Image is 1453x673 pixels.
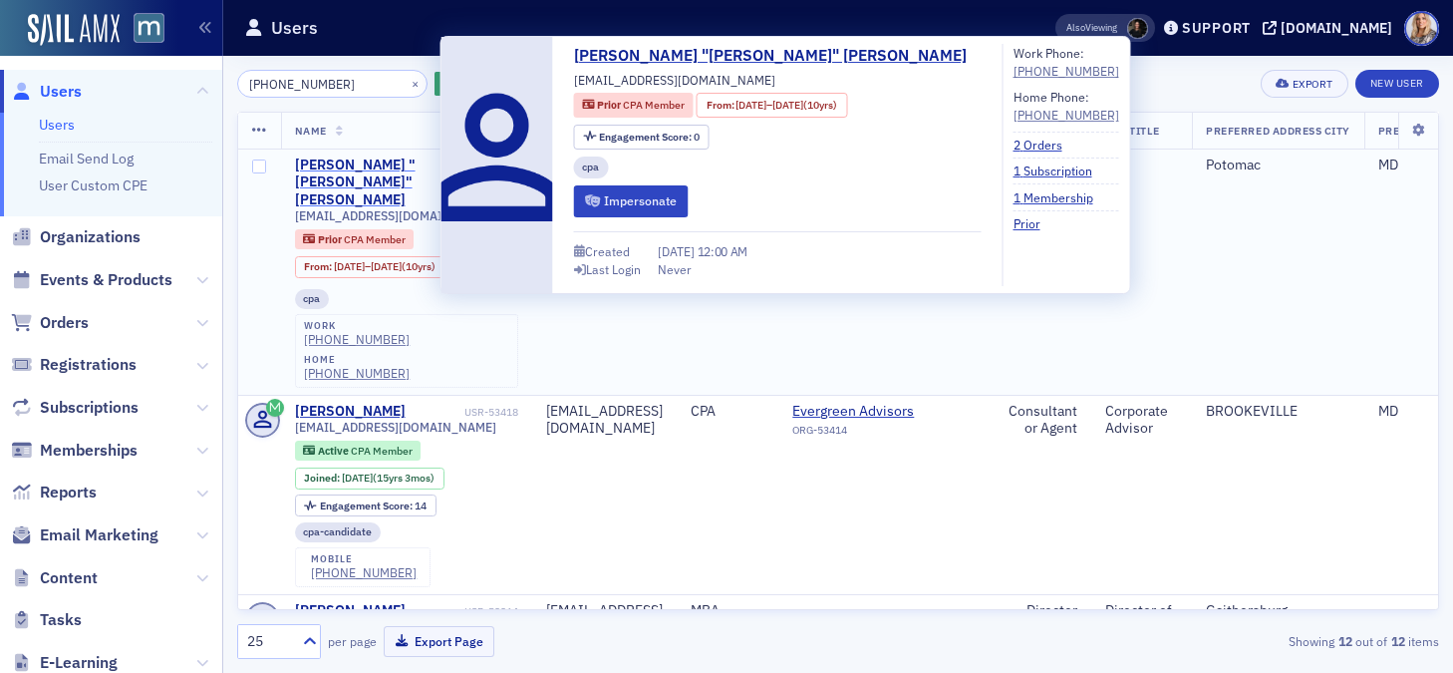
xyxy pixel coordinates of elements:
[574,44,982,68] a: [PERSON_NAME] "[PERSON_NAME]" [PERSON_NAME]
[792,424,974,444] div: ORG-53414
[792,403,974,421] a: Evergreen Advisors
[311,553,417,565] div: mobile
[546,602,663,637] div: [EMAIL_ADDRESS][DOMAIN_NAME]
[658,243,698,259] span: [DATE]
[384,626,494,657] button: Export Page
[295,289,330,309] div: cpa
[1014,188,1108,206] a: 1 Membership
[318,444,351,458] span: Active
[40,609,82,631] span: Tasks
[1127,18,1148,39] span: Lauren McDonough
[1014,106,1119,124] a: [PHONE_NUMBER]
[40,440,138,462] span: Memberships
[546,403,663,438] div: [EMAIL_ADDRESS][DOMAIN_NAME]
[11,482,97,504] a: Reports
[574,93,694,118] div: Prior: Prior: CPA Member
[40,269,172,291] span: Events & Products
[295,468,444,490] div: Joined: 2010-05-14 00:00:00
[11,524,158,546] a: Email Marketing
[295,124,327,138] span: Name
[344,232,406,246] span: CPA Member
[320,499,415,512] span: Engagement Score :
[334,259,365,273] span: [DATE]
[11,312,89,334] a: Orders
[1105,403,1178,438] div: Corporate Advisor
[1261,70,1347,98] button: Export
[342,472,435,485] div: (15yrs 3mos)
[1014,62,1119,80] a: [PHONE_NUMBER]
[1281,19,1392,37] div: [DOMAIN_NAME]
[1206,403,1350,421] div: BROOKEVILLE
[735,98,766,112] span: [DATE]
[1014,214,1055,232] a: Prior
[304,332,410,347] div: [PHONE_NUMBER]
[303,444,412,457] a: Active CPA Member
[585,246,630,257] div: Created
[1014,88,1119,125] div: Home Phone:
[304,472,342,485] span: Joined :
[295,403,406,421] a: [PERSON_NAME]
[691,602,765,620] div: MBA
[11,440,138,462] a: Memberships
[1355,70,1439,98] a: New User
[574,71,775,89] span: [EMAIL_ADDRESS][DOMAIN_NAME]
[28,14,120,46] a: SailAMX
[1293,79,1333,90] div: Export
[582,98,684,114] a: Prior CPA Member
[1002,602,1077,620] div: Director
[295,256,445,278] div: From: 2008-09-04 00:00:00
[697,93,847,118] div: From: 2008-09-04 00:00:00
[698,243,748,259] span: 12:00 AM
[1263,21,1399,35] button: [DOMAIN_NAME]
[11,81,82,103] a: Users
[39,176,147,194] a: User Custom CPE
[1014,44,1119,81] div: Work Phone:
[295,602,406,620] a: [PERSON_NAME]
[623,98,685,112] span: CPA Member
[40,226,141,248] span: Organizations
[304,260,334,273] span: From :
[134,13,164,44] img: SailAMX
[1066,21,1117,35] span: Viewing
[11,354,137,376] a: Registrations
[295,157,460,209] div: [PERSON_NAME] "[PERSON_NAME]" [PERSON_NAME]
[304,366,410,381] div: [PHONE_NUMBER]
[574,185,689,216] button: Impersonate
[735,98,837,114] div: – (10yrs)
[304,320,410,332] div: work
[237,70,428,98] input: Search…
[303,232,405,245] a: Prior CPA Member
[1105,602,1178,672] div: Director of Financial Evaluations and
[40,482,97,504] span: Reports
[295,441,422,461] div: Active: Active: CPA Member
[792,601,803,619] span: —
[1404,11,1439,46] span: Profile
[1206,602,1350,620] div: Gaithersburg
[407,74,425,92] button: ×
[342,471,373,485] span: [DATE]
[295,522,382,542] div: cpa-candidate
[40,567,98,589] span: Content
[40,312,89,334] span: Orders
[1014,162,1107,179] a: 1 Subscription
[311,565,417,580] a: [PHONE_NUMBER]
[40,524,158,546] span: Email Marketing
[599,132,700,143] div: 0
[39,150,134,168] a: Email Send Log
[1387,632,1408,650] strong: 12
[334,260,436,273] div: – (10yrs)
[40,397,139,419] span: Subscriptions
[271,16,318,40] h1: Users
[120,13,164,47] a: View Homepage
[40,354,137,376] span: Registrations
[11,397,139,419] a: Subscriptions
[1182,19,1251,37] div: Support
[1105,124,1159,138] span: Job Title
[11,609,82,631] a: Tasks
